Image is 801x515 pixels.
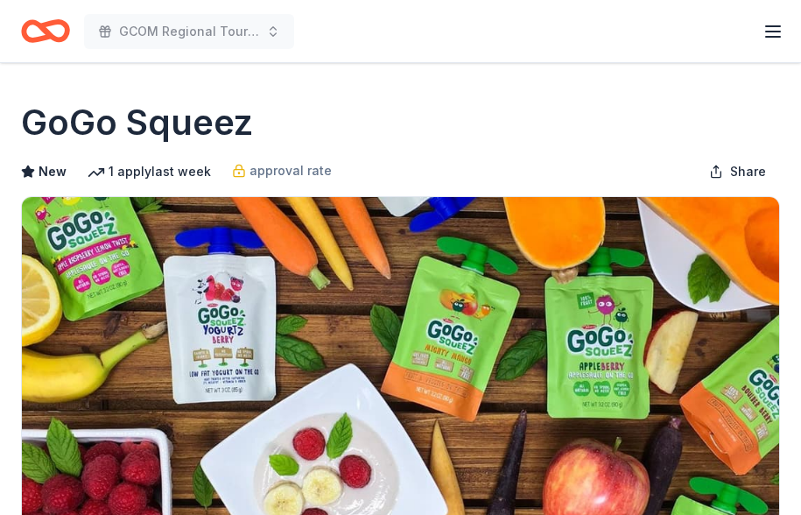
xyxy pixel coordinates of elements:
[730,161,766,182] span: Share
[21,98,253,147] h1: GoGo Squeez
[695,154,780,189] button: Share
[119,21,259,42] span: GCOM Regional Tournament Fundraiser & Event
[21,11,70,52] a: Home
[88,161,211,182] div: 1 apply last week
[39,161,67,182] span: New
[84,14,294,49] button: GCOM Regional Tournament Fundraiser & Event
[232,160,332,181] a: approval rate
[249,160,332,181] span: approval rate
